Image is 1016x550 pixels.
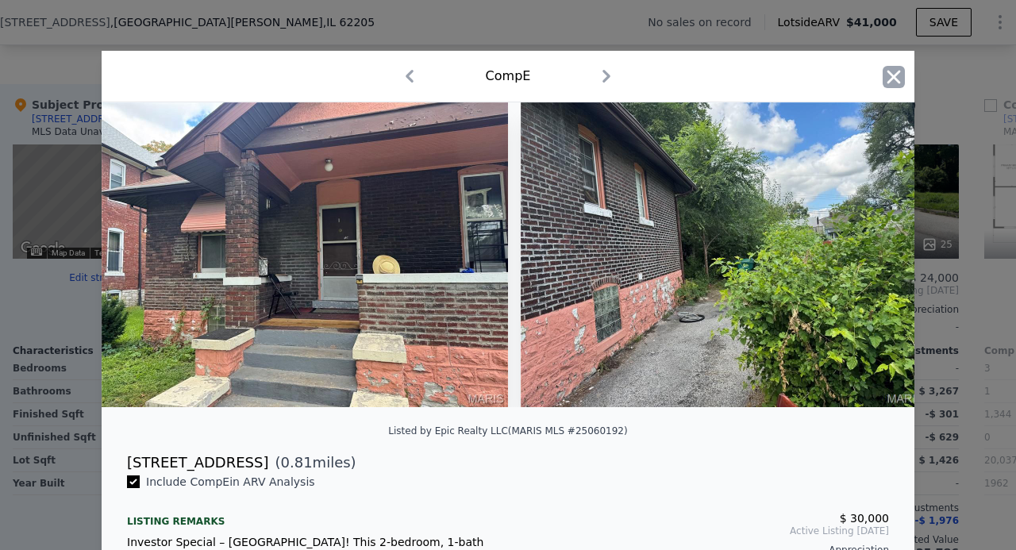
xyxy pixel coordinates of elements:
[281,454,313,471] span: 0.81
[840,512,889,525] span: $ 30,000
[140,475,321,488] span: Include Comp E in ARV Analysis
[521,525,889,537] span: Active Listing [DATE]
[268,452,356,474] span: ( miles)
[102,102,508,407] img: Property Img
[127,452,268,474] div: [STREET_ADDRESS]
[127,502,495,528] div: Listing remarks
[388,425,627,437] div: Listed by Epic Realty LLC (MARIS MLS #25060192)
[486,67,531,86] div: Comp E
[521,102,927,407] img: Property Img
